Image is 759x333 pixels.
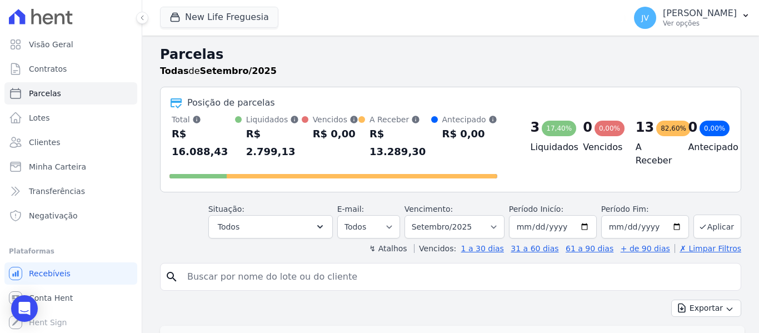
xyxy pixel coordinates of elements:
[160,64,277,78] p: de
[11,295,38,322] div: Open Intercom Messenger
[29,292,73,304] span: Conta Hent
[165,270,178,284] i: search
[688,141,723,154] h4: Antecipado
[160,66,189,76] strong: Todas
[566,244,613,253] a: 61 a 90 dias
[181,266,736,288] input: Buscar por nome do lote ou do cliente
[636,141,671,167] h4: A Receber
[531,118,540,136] div: 3
[160,7,278,28] button: New Life Freguesia
[693,215,741,238] button: Aplicar
[4,58,137,80] a: Contratos
[656,121,691,136] div: 82,60%
[542,121,576,136] div: 17,40%
[29,63,67,74] span: Contratos
[246,125,302,161] div: R$ 2.799,13
[246,114,302,125] div: Liquidados
[4,33,137,56] a: Visão Geral
[160,44,741,64] h2: Parcelas
[700,121,730,136] div: 0,00%
[29,39,73,50] span: Visão Geral
[208,205,244,213] label: Situação:
[337,205,364,213] label: E-mail:
[675,244,741,253] a: ✗ Limpar Filtros
[29,210,78,221] span: Negativação
[4,82,137,105] a: Parcelas
[621,244,670,253] a: + de 90 dias
[369,125,431,161] div: R$ 13.289,30
[29,268,71,279] span: Recebíveis
[595,121,625,136] div: 0,00%
[625,2,759,33] button: JV [PERSON_NAME] Ver opções
[4,131,137,153] a: Clientes
[509,205,563,213] label: Período Inicío:
[636,118,654,136] div: 13
[313,125,358,143] div: R$ 0,00
[218,220,239,233] span: Todos
[641,14,649,22] span: JV
[200,66,277,76] strong: Setembro/2025
[461,244,504,253] a: 1 a 30 dias
[583,118,592,136] div: 0
[531,141,566,154] h4: Liquidados
[442,125,497,143] div: R$ 0,00
[29,112,50,123] span: Lotes
[511,244,558,253] a: 31 a 60 dias
[663,19,737,28] p: Ver opções
[414,244,456,253] label: Vencidos:
[172,125,235,161] div: R$ 16.088,43
[187,96,275,110] div: Posição de parcelas
[29,161,86,172] span: Minha Carteira
[601,203,689,215] label: Período Fim:
[4,107,137,129] a: Lotes
[583,141,618,154] h4: Vencidos
[4,205,137,227] a: Negativação
[405,205,453,213] label: Vencimento:
[29,186,85,197] span: Transferências
[671,300,741,317] button: Exportar
[29,88,61,99] span: Parcelas
[313,114,358,125] div: Vencidos
[9,245,133,258] div: Plataformas
[4,180,137,202] a: Transferências
[4,287,137,309] a: Conta Hent
[663,8,737,19] p: [PERSON_NAME]
[442,114,497,125] div: Antecipado
[369,114,431,125] div: A Receber
[4,262,137,285] a: Recebíveis
[172,114,235,125] div: Total
[29,137,60,148] span: Clientes
[4,156,137,178] a: Minha Carteira
[369,244,407,253] label: ↯ Atalhos
[688,118,697,136] div: 0
[208,215,333,238] button: Todos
